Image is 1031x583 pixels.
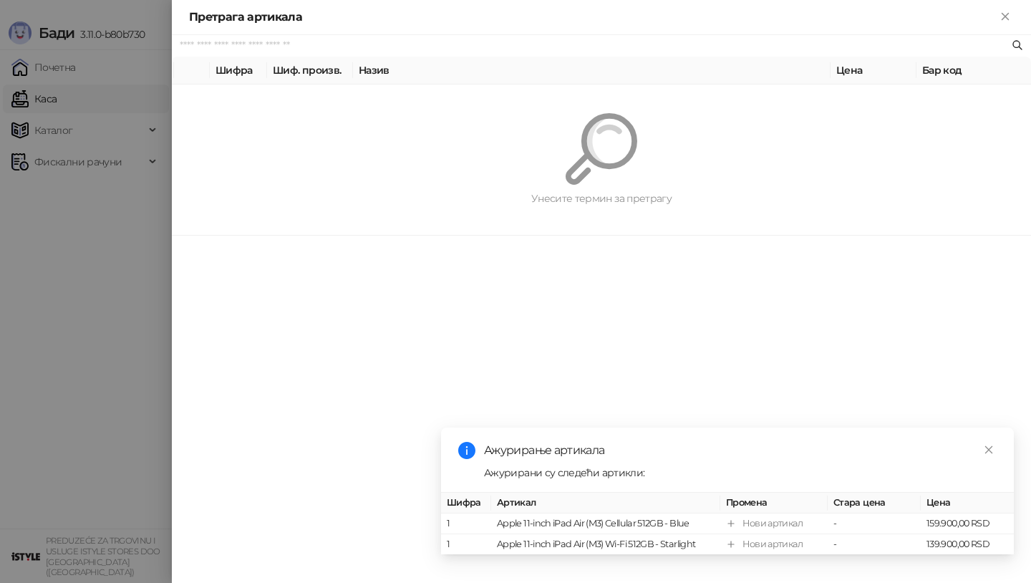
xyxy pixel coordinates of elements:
[458,442,475,459] span: info-circle
[441,514,491,534] td: 1
[491,493,720,514] th: Артикал
[981,442,997,458] a: Close
[742,537,803,551] div: Нови артикал
[921,493,1014,514] th: Цена
[916,57,1031,85] th: Бар код
[210,57,267,85] th: Шифра
[828,493,921,514] th: Стара цена
[984,445,994,455] span: close
[921,534,1014,555] td: 139.900,00 RSD
[441,534,491,555] td: 1
[267,57,353,85] th: Шиф. произв.
[742,516,803,531] div: Нови артикал
[206,191,997,206] div: Унесите термин за претрагу
[441,493,491,514] th: Шифра
[921,514,1014,534] td: 159.900,00 RSD
[828,514,921,534] td: -
[997,9,1014,26] button: Close
[484,465,997,481] div: Ажурирани су следећи артикли:
[491,534,720,555] td: Apple 11-inch iPad Air (M3) Wi-Fi 512GB - Starlight
[828,534,921,555] td: -
[720,493,828,514] th: Промена
[491,514,720,534] td: Apple 11-inch iPad Air (M3) Cellular 512GB - Blue
[484,442,997,459] div: Ажурирање артикала
[189,9,997,26] div: Претрага артикала
[566,113,637,185] img: Претрага
[353,57,831,85] th: Назив
[831,57,916,85] th: Цена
